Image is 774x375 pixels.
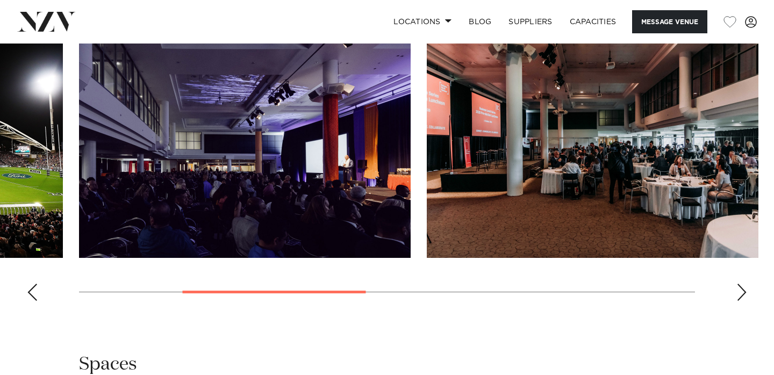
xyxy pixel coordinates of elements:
a: BLOG [460,10,500,33]
swiper-slide: 3 / 6 [427,15,758,258]
img: nzv-logo.png [17,12,76,31]
a: Locations [385,10,460,33]
a: Capacities [561,10,625,33]
a: SUPPLIERS [500,10,561,33]
swiper-slide: 2 / 6 [79,15,411,258]
button: Message Venue [632,10,707,33]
